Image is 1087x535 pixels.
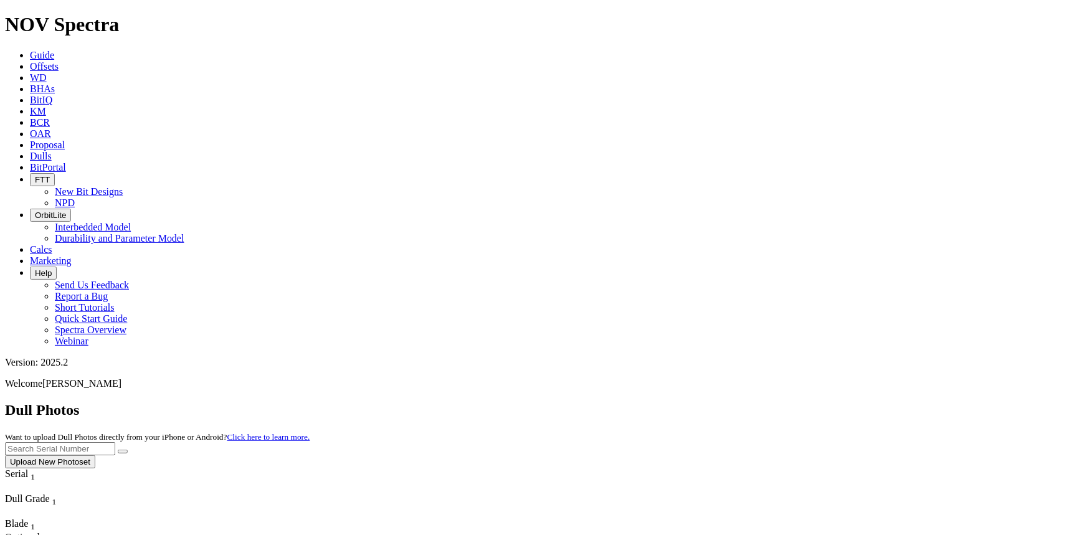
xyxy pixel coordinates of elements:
a: Report a Bug [55,291,108,301]
span: Blade [5,518,28,529]
div: Version: 2025.2 [5,357,1082,368]
a: Marketing [30,255,72,266]
div: Dull Grade Sort None [5,493,92,507]
h1: NOV Spectra [5,13,1082,36]
a: Offsets [30,61,59,72]
a: New Bit Designs [55,186,123,197]
div: Blade Sort None [5,518,49,532]
span: [PERSON_NAME] [42,378,121,389]
a: Durability and Parameter Model [55,233,184,244]
input: Search Serial Number [5,442,115,455]
span: OrbitLite [35,211,66,220]
span: Serial [5,468,28,479]
div: Sort None [5,518,49,532]
a: Spectra Overview [55,324,126,335]
div: Serial Sort None [5,468,58,482]
a: Dulls [30,151,52,161]
a: KM [30,106,46,116]
span: Dull Grade [5,493,50,504]
sub: 1 [52,497,57,506]
p: Welcome [5,378,1082,389]
a: Webinar [55,336,88,346]
sub: 1 [31,522,35,531]
div: Sort None [5,468,58,493]
a: Send Us Feedback [55,280,129,290]
a: Calcs [30,244,52,255]
div: Column Menu [5,482,58,493]
span: FTT [35,175,50,184]
a: Quick Start Guide [55,313,127,324]
button: Help [30,267,57,280]
span: Sort None [31,518,35,529]
a: WD [30,72,47,83]
a: BCR [30,117,50,128]
sub: 1 [31,472,35,481]
span: Sort None [52,493,57,504]
span: Help [35,268,52,278]
a: BitIQ [30,95,52,105]
a: BitPortal [30,162,66,173]
small: Want to upload Dull Photos directly from your iPhone or Android? [5,432,310,442]
a: Guide [30,50,54,60]
span: Sort None [31,468,35,479]
a: Interbedded Model [55,222,131,232]
button: Upload New Photoset [5,455,95,468]
a: OAR [30,128,51,139]
button: OrbitLite [30,209,71,222]
a: Short Tutorials [55,302,115,313]
a: NPD [55,197,75,208]
div: Column Menu [5,507,92,518]
div: Sort None [5,493,92,518]
a: Proposal [30,140,65,150]
a: Click here to learn more. [227,432,310,442]
button: FTT [30,173,55,186]
a: BHAs [30,83,55,94]
h2: Dull Photos [5,402,1082,419]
